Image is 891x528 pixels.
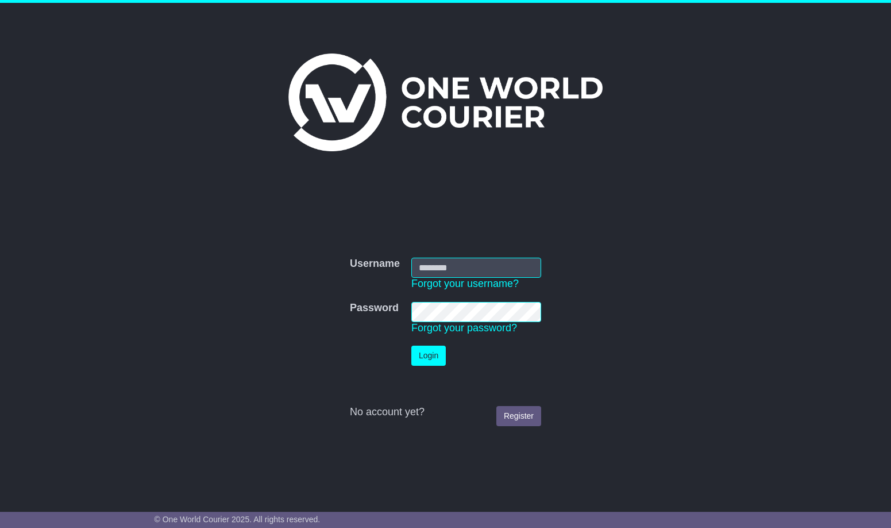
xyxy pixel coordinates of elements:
[411,346,446,366] button: Login
[350,258,400,270] label: Username
[350,302,399,315] label: Password
[411,278,519,289] a: Forgot your username?
[288,53,602,151] img: One World
[496,406,541,426] a: Register
[155,515,321,524] span: © One World Courier 2025. All rights reserved.
[350,406,541,419] div: No account yet?
[411,322,517,334] a: Forgot your password?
